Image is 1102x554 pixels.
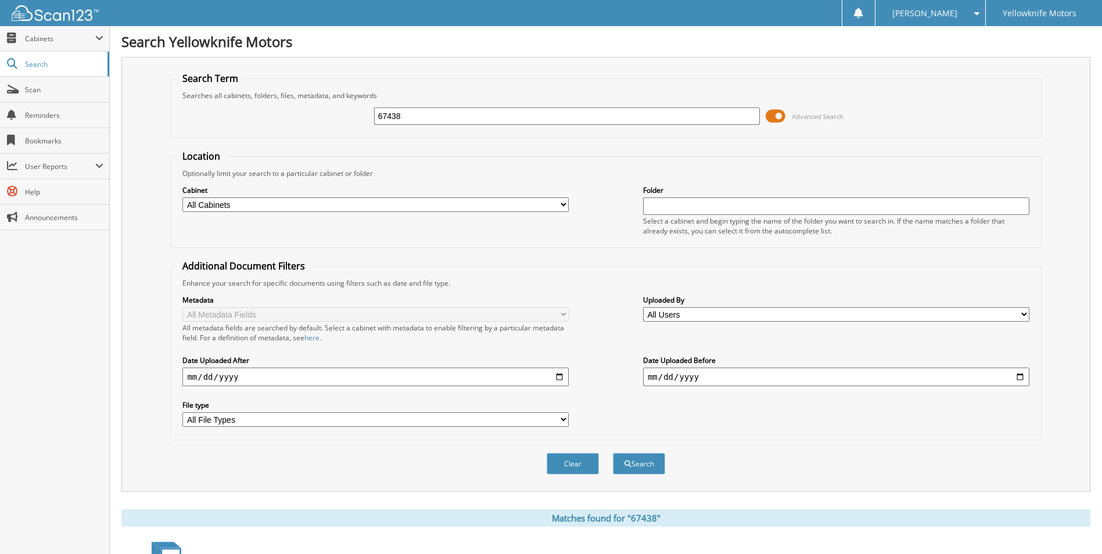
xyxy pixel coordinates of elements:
span: Scan [25,85,103,95]
legend: Additional Document Filters [177,260,311,272]
label: File type [182,400,569,410]
span: Bookmarks [25,136,103,146]
span: Search [25,59,102,69]
span: User Reports [25,161,95,171]
div: All metadata fields are searched by default. Select a cabinet with metadata to enable filtering b... [182,323,569,343]
div: Optionally limit your search to a particular cabinet or folder [177,168,1035,178]
a: here [304,333,320,343]
span: Help [25,187,103,197]
span: Reminders [25,110,103,120]
div: Matches found for "67438" [121,509,1090,527]
span: [PERSON_NAME] [892,10,957,17]
span: Cabinets [25,34,95,44]
div: Enhance your search for specific documents using filters such as date and file type. [177,278,1035,288]
legend: Search Term [177,72,244,85]
label: Date Uploaded Before [643,355,1029,365]
h1: Search Yellowknife Motors [121,32,1090,51]
label: Cabinet [182,185,569,195]
img: scan123-logo-white.svg [12,5,99,21]
button: Search [613,453,665,474]
span: Announcements [25,213,103,222]
legend: Location [177,150,226,163]
input: start [182,368,569,386]
div: Select a cabinet and begin typing the name of the folder you want to search in. If the name match... [643,216,1029,236]
button: Clear [547,453,599,474]
span: Yellowknife Motors [1003,10,1076,17]
span: Advanced Search [792,112,843,121]
input: end [643,368,1029,386]
label: Metadata [182,295,569,305]
label: Date Uploaded After [182,355,569,365]
label: Folder [643,185,1029,195]
div: Searches all cabinets, folders, files, metadata, and keywords [177,91,1035,100]
label: Uploaded By [643,295,1029,305]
